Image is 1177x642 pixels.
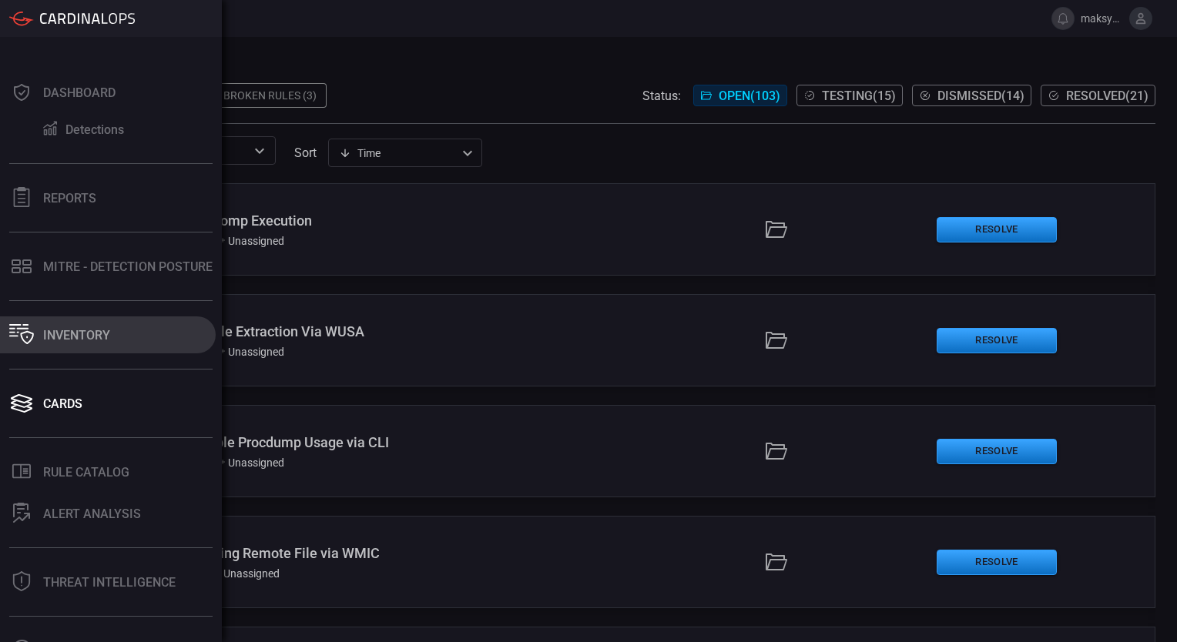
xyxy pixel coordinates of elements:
button: Resolve [937,217,1057,242]
button: Resolve [937,439,1057,464]
div: Unassigned [213,346,284,358]
div: Detections [65,122,124,137]
div: Windows - Cab File Extraction Via WUSA [115,323,432,339]
div: Windows - Possible Procdump Usage via CLI [115,434,432,450]
div: Cards [43,396,82,411]
div: Unassigned [208,567,280,580]
div: ALERT ANALYSIS [43,507,141,521]
span: Testing ( 15 ) [822,89,896,103]
button: Open(103) [693,85,787,106]
div: Windows - MOFComp Execution [115,212,432,229]
button: Resolve [937,550,1057,575]
div: Time [339,145,458,161]
div: Broken Rules (3) [214,83,327,108]
div: Rule Catalog [43,465,129,480]
span: Open ( 103 ) [719,89,780,103]
span: Dismissed ( 14 ) [937,89,1024,103]
div: Threat Intelligence [43,575,176,590]
button: Open [249,140,270,162]
div: Inventory [43,328,110,343]
div: Unassigned [213,456,284,469]
label: sort [294,145,317,160]
button: Resolve [937,328,1057,353]
span: maksymiliand [1081,12,1123,25]
button: Dismissed(14) [912,85,1031,106]
button: Testing(15) [796,85,903,106]
span: Status: [642,89,681,103]
div: Reports [43,191,96,206]
div: Windows - Installing Remote File via WMIC [115,545,432,561]
span: Resolved ( 21 ) [1066,89,1148,103]
div: Dashboard [43,85,116,100]
div: MITRE - Detection Posture [43,259,213,274]
div: Unassigned [213,235,284,247]
button: Resolved(21) [1041,85,1155,106]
